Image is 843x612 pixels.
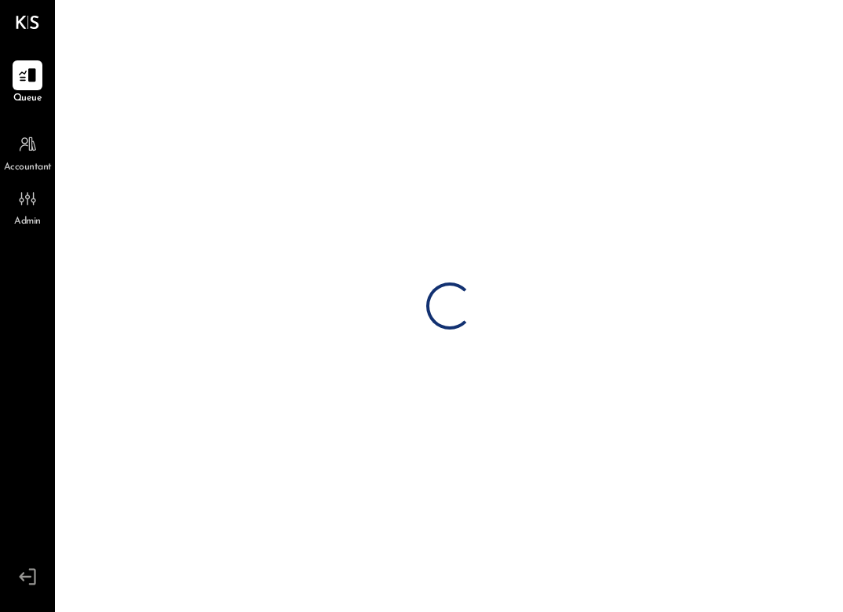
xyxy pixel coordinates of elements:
a: Admin [1,184,54,229]
span: Queue [13,92,42,106]
a: Accountant [1,129,54,175]
span: Accountant [4,161,52,175]
span: Admin [14,215,41,229]
a: Queue [1,60,54,106]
